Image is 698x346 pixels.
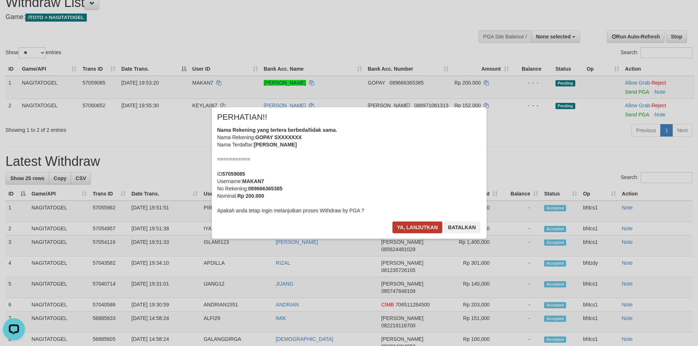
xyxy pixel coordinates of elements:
button: Open LiveChat chat widget [3,3,25,25]
b: 089666365385 [248,186,282,191]
b: MAKAN7 [242,178,264,184]
button: Batalkan [444,222,480,233]
button: Ya, lanjutkan [392,222,442,233]
b: Nama Rekening yang tertera berbeda/tidak sama. [217,127,337,133]
span: PERHATIAN!! [217,114,267,121]
b: 57059085 [222,171,245,177]
div: Nama Rekening: Nama Terdaftar: =========== ID Username: No Rekening: Nominal: Apakah anda tetap i... [217,126,481,214]
b: GOPAY SXXXXXXX [255,134,302,140]
b: [PERSON_NAME] [254,142,297,148]
b: Rp 200.000 [237,193,264,199]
